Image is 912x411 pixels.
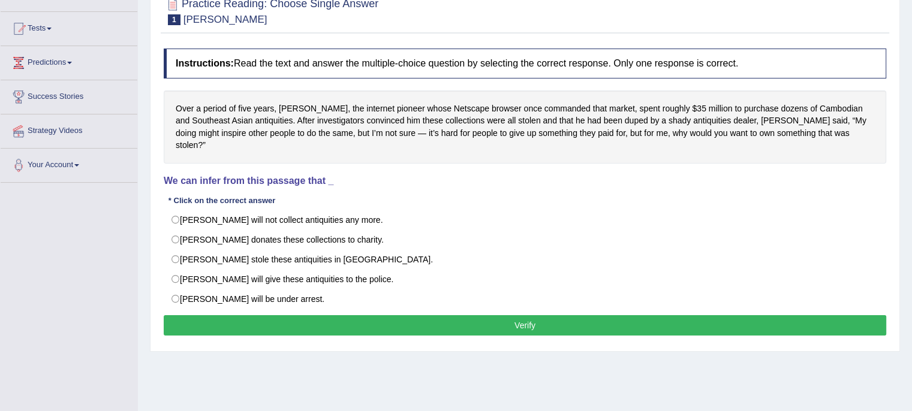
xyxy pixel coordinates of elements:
a: Tests [1,12,137,42]
small: [PERSON_NAME] [183,14,267,25]
a: Strategy Videos [1,114,137,144]
div: Over a period of five years, [PERSON_NAME], the internet pioneer whose Netscape browser once comm... [164,90,886,164]
span: 1 [168,14,180,25]
div: * Click on the correct answer [164,195,280,207]
a: Your Account [1,149,137,179]
h4: Read the text and answer the multiple-choice question by selecting the correct response. Only one... [164,49,886,78]
label: [PERSON_NAME] will be under arrest. [164,289,886,309]
button: Verify [164,315,886,336]
label: [PERSON_NAME] will give these antiquities to the police. [164,269,886,289]
a: Predictions [1,46,137,76]
label: [PERSON_NAME] will not collect antiquities any more. [164,210,886,230]
label: [PERSON_NAME] stole these antiquities in [GEOGRAPHIC_DATA]. [164,249,886,270]
a: Success Stories [1,80,137,110]
label: [PERSON_NAME] donates these collections to charity. [164,229,886,250]
h4: We can infer from this passage that _ [164,176,886,186]
b: Instructions: [176,58,234,68]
